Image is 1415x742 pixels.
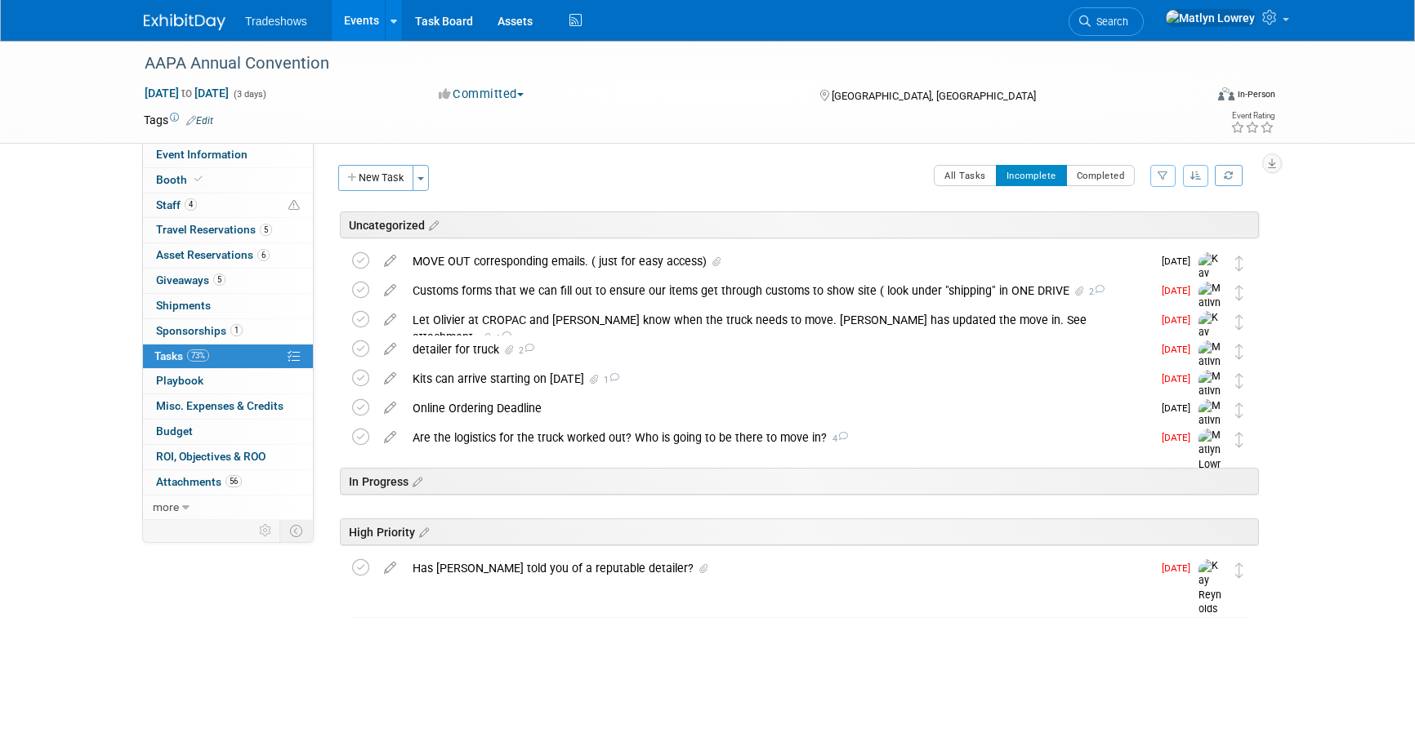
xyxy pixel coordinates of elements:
[376,561,404,575] a: edit
[934,165,997,186] button: All Tasks
[338,165,413,191] button: New Task
[404,335,1152,363] div: detailer for truck
[415,523,429,540] a: Edit sections
[143,168,313,193] a: Booth
[156,424,193,438] span: Budget
[143,445,313,469] a: ROI, Objectives & ROO
[376,371,404,386] a: edit
[1199,340,1223,398] img: Matlyn Lowrey
[376,342,404,357] a: edit
[1237,88,1275,100] div: In-Person
[143,193,313,218] a: Staff4
[832,90,1036,102] span: [GEOGRAPHIC_DATA], [GEOGRAPHIC_DATA]
[376,283,404,298] a: edit
[1235,285,1243,300] i: Move task
[1069,7,1144,36] a: Search
[260,224,272,236] span: 5
[186,115,213,127] a: Edit
[143,269,313,293] a: Giveaways5
[144,14,225,30] img: ExhibitDay
[154,349,209,362] span: Tasks
[827,433,848,444] span: 4
[1066,165,1136,186] button: Completed
[139,49,1179,78] div: AAPA Annual Convention
[1162,562,1199,574] span: [DATE]
[1235,255,1243,271] i: Move task
[1162,314,1199,326] span: [DATE]
[1199,559,1223,617] img: Kay Reynolds
[156,173,206,186] span: Booth
[1162,255,1199,267] span: [DATE]
[143,420,313,444] a: Budget
[156,148,248,161] span: Event Information
[340,518,1259,545] div: High Priority
[144,86,230,100] span: [DATE] [DATE]
[1162,344,1199,355] span: [DATE]
[1235,344,1243,359] i: Move task
[1107,85,1275,109] div: Event Format
[340,211,1259,238] div: Uncategorized
[1199,311,1223,369] img: Kay Reynolds
[1199,429,1223,487] img: Matlyn Lowrey
[376,254,404,269] a: edit
[143,369,313,393] a: Playbook
[143,470,313,495] a: Attachments56
[340,468,1259,495] div: In Progress
[143,143,313,167] a: Event Information
[433,86,530,103] button: Committed
[280,520,314,541] td: Toggle Event Tabs
[1199,399,1223,457] img: Matlyn Lowrey
[1091,16,1128,28] span: Search
[232,89,266,100] span: (3 days)
[143,218,313,242] a: Travel Reservations5
[143,243,313,268] a: Asset Reservations6
[404,424,1152,451] div: Are the logistics for the truck worked out? Who is going to be there to move in?
[404,277,1152,304] div: Customs forms that we can fill out to ensure our items get through customs to show site ( look un...
[156,399,283,412] span: Misc. Expenses & Credits
[1235,314,1243,330] i: Move task
[601,375,619,385] span: 1
[185,198,197,211] span: 4
[404,554,1152,582] div: Has [PERSON_NAME] told you of a reputable detailer?
[404,306,1152,351] div: Let Olivier at CROPAC and [PERSON_NAME] know when the truck needs to move. [PERSON_NAME] has upda...
[143,294,313,318] a: Shipments
[156,198,197,211] span: Staff
[1199,370,1223,428] img: Matlyn Lowrey
[1235,562,1243,578] i: Move task
[153,500,179,513] span: more
[376,313,404,327] a: edit
[1162,285,1199,296] span: [DATE]
[156,324,243,337] span: Sponsorships
[213,273,225,286] span: 5
[144,112,213,128] td: Tags
[1087,287,1105,297] span: 2
[245,15,307,28] span: Tradeshows
[1162,373,1199,384] span: [DATE]
[143,319,313,344] a: Sponsorships1
[1235,402,1243,418] i: Move task
[252,520,280,541] td: Personalize Event Tab Strip
[996,165,1067,186] button: Incomplete
[225,475,242,487] span: 56
[404,394,1152,422] div: Online Ordering Deadline
[1218,87,1234,100] img: Format-Inperson.png
[1199,252,1223,310] img: Kay Reynolds
[1162,402,1199,414] span: [DATE]
[143,495,313,520] a: more
[1162,432,1199,443] span: [DATE]
[156,223,272,236] span: Travel Reservations
[1230,112,1274,120] div: Event Rating
[425,216,439,233] a: Edit sections
[230,324,243,336] span: 1
[408,473,422,489] a: Edit sections
[156,475,242,488] span: Attachments
[143,344,313,369] a: Tasks73%
[194,175,203,184] i: Booth reservation complete
[156,248,270,261] span: Asset Reservations
[187,349,209,362] span: 73%
[257,249,270,261] span: 6
[1215,165,1243,186] a: Refresh
[404,247,1152,275] div: MOVE OUT corresponding emails. ( just for easy access)
[516,345,534,356] span: 2
[1165,9,1256,27] img: Matlyn Lowrey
